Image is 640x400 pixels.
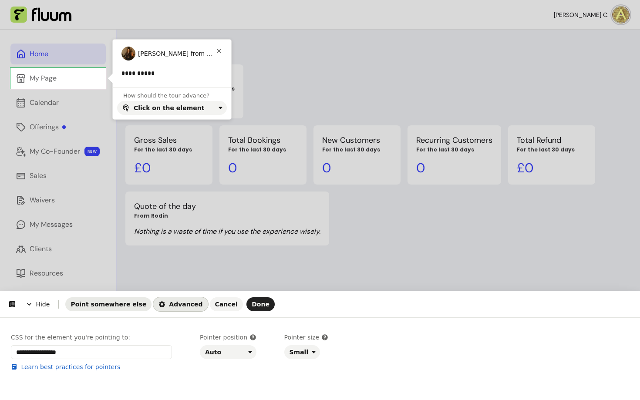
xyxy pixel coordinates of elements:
p: Pointer size [284,333,328,342]
span: Cancel [215,301,238,308]
button: Small [284,345,320,359]
p: CSS for the element you're pointing to: [11,333,172,342]
span: Advanced [158,301,202,308]
div: Small [290,349,309,356]
button: Auto [200,345,256,359]
p: Pointer position [200,333,256,342]
span: [PERSON_NAME] [138,50,191,57]
button: Advanced [153,297,208,311]
a: Learn best practices for pointers [11,363,172,371]
button: Cancel [210,297,243,311]
div: Click on the element [134,104,204,111]
img: Roberta [121,47,135,61]
span: from Fluum [191,50,226,57]
span: Done [252,301,269,308]
button: Point somewhere else [65,297,152,311]
span: How should the tour advance? [123,92,209,99]
span: Hide [17,292,58,316]
button: Done [246,297,275,311]
span: Point somewhere else [71,301,146,308]
button: Click on the element [117,101,227,115]
div: Auto [205,349,221,356]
